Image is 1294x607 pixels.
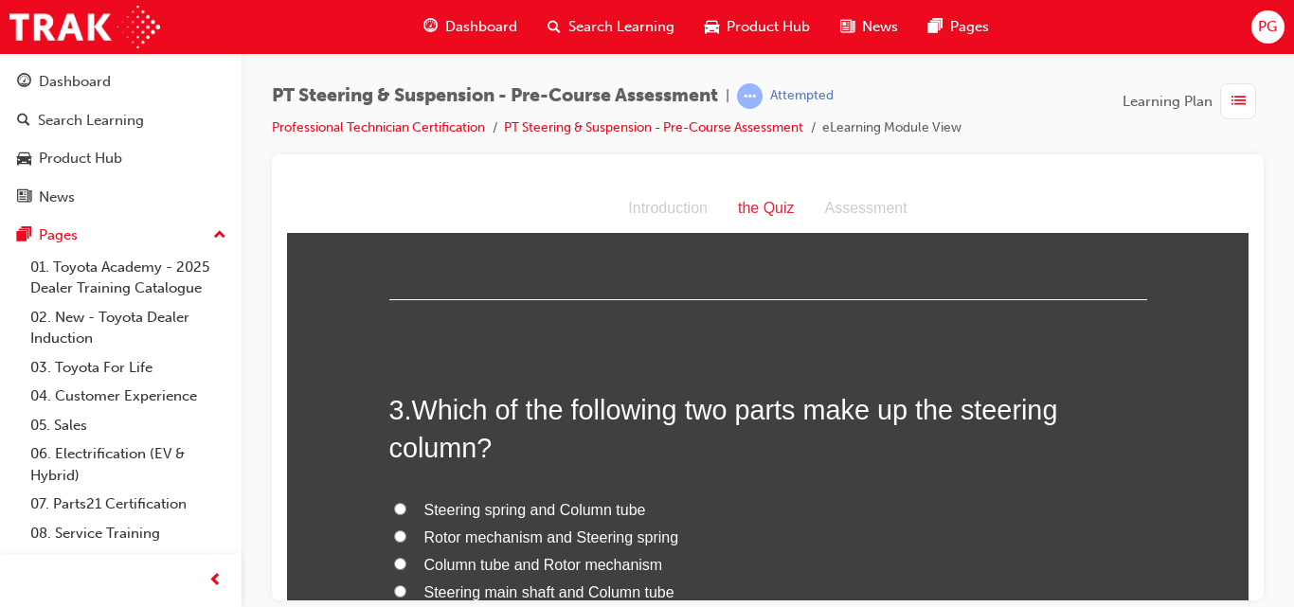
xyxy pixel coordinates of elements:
a: 04. Customer Experience [23,382,234,411]
a: News [8,180,234,215]
span: Steering main shaft and Column tube [137,400,387,416]
img: Trak [9,6,160,48]
div: the Quiz [436,10,523,38]
a: Professional Technician Certification [272,119,485,135]
button: PG [1251,10,1285,44]
a: 03. Toyota For Life [23,353,234,383]
span: | [726,85,729,107]
span: search-icon [17,113,30,130]
a: guage-iconDashboard [408,8,532,46]
a: pages-iconPages [913,8,1004,46]
h2: 3 . [102,206,860,283]
span: PG [1258,16,1277,38]
input: Column tube and Rotor mechanism [107,373,119,385]
input: Rotor mechanism and Steering spring [107,346,119,358]
a: 02. New - Toyota Dealer Induction [23,303,234,353]
span: News [862,16,898,38]
div: Search Learning [38,110,144,132]
span: Which of the following two parts make up the steering column? [102,210,771,278]
span: PT Steering & Suspension - Pre-Course Assessment [272,85,718,107]
li: eLearning Module View [822,117,962,139]
span: Rotor mechanism and Steering spring [137,345,392,361]
a: news-iconNews [825,8,913,46]
span: Search Learning [568,16,674,38]
a: car-iconProduct Hub [690,8,825,46]
span: pages-icon [928,15,943,39]
span: guage-icon [17,74,31,91]
div: Introduction [326,10,436,38]
span: Learning Plan [1123,91,1213,113]
span: learningRecordVerb_ATTEMPT-icon [737,83,763,109]
a: 05. Sales [23,411,234,440]
a: Dashboard [8,64,234,99]
a: search-iconSearch Learning [532,8,690,46]
div: Pages [39,224,78,246]
span: news-icon [840,15,854,39]
input: Steering main shaft and Column tube [107,401,119,413]
div: News [39,187,75,208]
span: Product Hub [727,16,810,38]
span: up-icon [213,223,226,248]
span: car-icon [17,151,31,168]
div: Attempted [770,87,834,105]
a: Search Learning [8,103,234,138]
span: Dashboard [445,16,517,38]
a: Product Hub [8,141,234,176]
span: Steering spring and Column tube [137,317,359,333]
span: Pages [950,16,989,38]
button: Pages [8,218,234,253]
input: Steering spring and Column tube [107,318,119,330]
span: car-icon [705,15,719,39]
a: 01. Toyota Academy - 2025 Dealer Training Catalogue [23,253,234,303]
div: Product Hub [39,148,122,170]
span: news-icon [17,189,31,206]
a: 08. Service Training [23,519,234,548]
span: pages-icon [17,227,31,244]
a: 09. Technical Training [23,547,234,577]
span: prev-icon [208,569,223,593]
div: Assessment [523,10,636,38]
button: DashboardSearch LearningProduct HubNews [8,61,234,218]
a: PT Steering & Suspension - Pre-Course Assessment [504,119,803,135]
span: list-icon [1231,90,1246,114]
a: 07. Parts21 Certification [23,490,234,519]
span: search-icon [548,15,561,39]
span: guage-icon [423,15,438,39]
a: 06. Electrification (EV & Hybrid) [23,439,234,490]
button: Learning Plan [1123,83,1264,119]
div: Dashboard [39,71,111,93]
span: Column tube and Rotor mechanism [137,372,376,388]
